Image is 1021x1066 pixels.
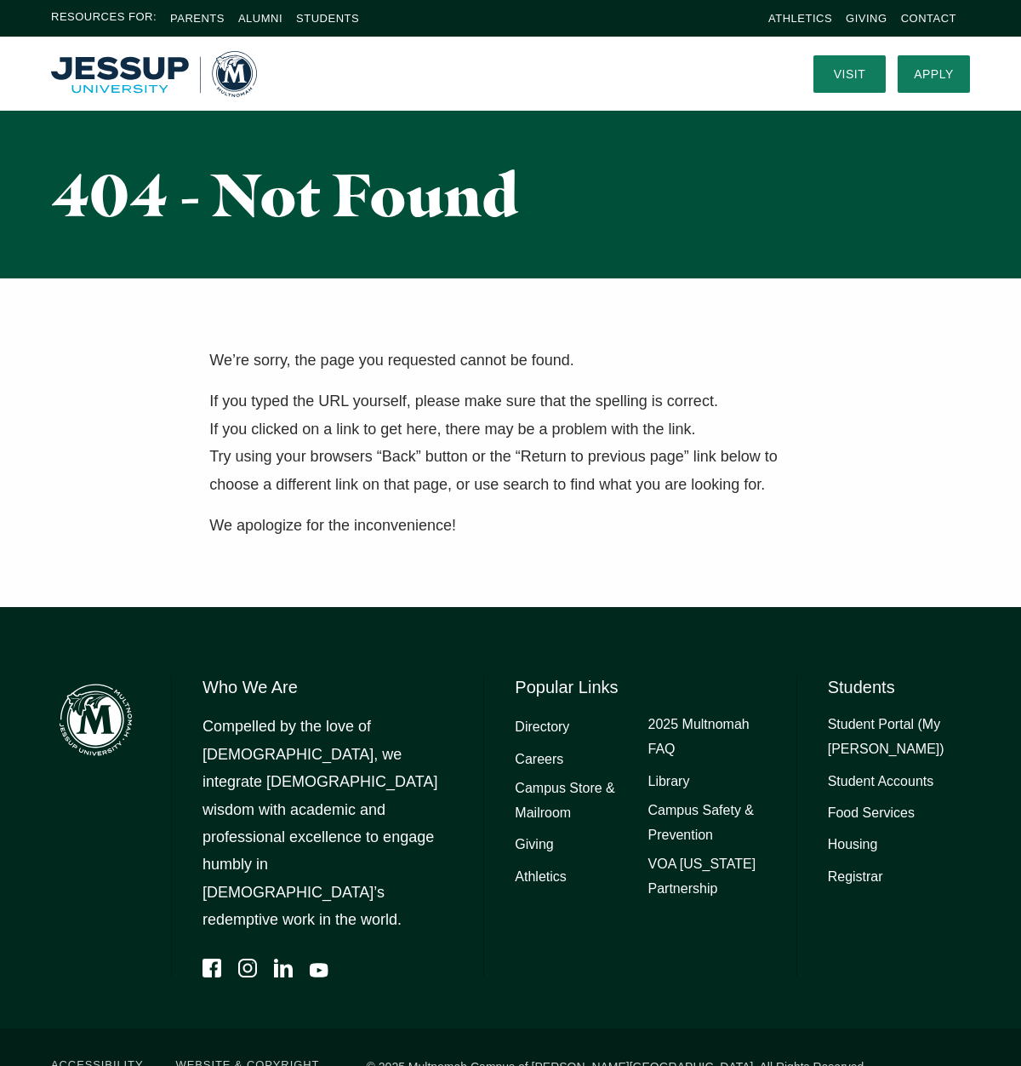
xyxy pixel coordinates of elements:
[310,959,328,977] a: YouTube
[828,801,915,826] a: Food Services
[768,12,832,25] a: Athletics
[515,748,563,772] a: Careers
[515,777,632,826] a: Campus Store & Mailroom
[51,675,140,765] img: Multnomah Campus of Jessup University logo
[296,12,359,25] a: Students
[828,713,970,762] a: Student Portal (My [PERSON_NAME])
[901,12,956,25] a: Contact
[846,12,887,25] a: Giving
[209,387,812,498] p: If you typed the URL yourself, please make sure that the spelling is correct. If you clicked on a...
[51,51,257,97] a: Home
[209,347,812,374] p: We’re sorry, the page you requested cannot be found.
[515,833,553,857] a: Giving
[648,852,766,902] a: VOA [US_STATE] Partnership
[828,770,934,794] a: Student Accounts
[828,865,883,890] a: Registrar
[238,959,257,977] a: Instagram
[202,675,453,699] h6: Who We Are
[648,770,690,794] a: Library
[515,715,569,740] a: Directory
[515,865,566,890] a: Athletics
[170,12,225,25] a: Parents
[274,959,293,977] a: LinkedIn
[238,12,282,25] a: Alumni
[898,55,970,93] a: Apply
[51,51,257,97] img: Multnomah University Logo
[828,833,878,857] a: Housing
[209,512,812,539] p: We apologize for the inconvenience!
[51,162,653,227] h1: 404 - Not Found
[202,959,221,977] a: Facebook
[648,713,766,762] a: 2025 Multnomah FAQ
[202,713,453,933] p: Compelled by the love of [DEMOGRAPHIC_DATA], we integrate [DEMOGRAPHIC_DATA] wisdom with academic...
[828,675,970,699] h6: Students
[515,675,765,699] h6: Popular Links
[648,799,766,848] a: Campus Safety & Prevention
[51,9,157,28] span: Resources For:
[813,55,886,93] a: Visit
